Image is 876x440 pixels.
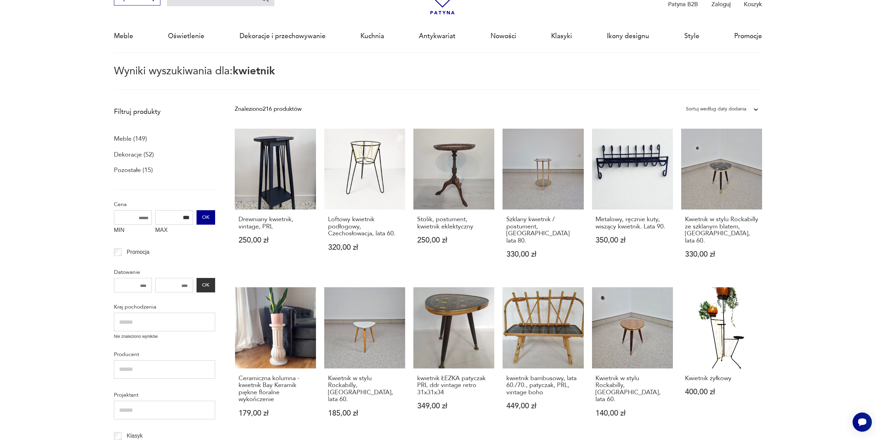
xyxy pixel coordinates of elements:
p: Filtruj produkty [114,107,215,116]
a: Meble (149) [114,133,147,145]
h3: Loftowy kwietnik podłogowy, Czechosłowacja, lata 60. [328,216,402,237]
button: OK [197,278,215,292]
a: kwietnik bambusowy, lata 60./70., patyczak, PRL, vintage bohokwietnik bambusowy, lata 60./70., pa... [503,287,583,433]
a: Meble [114,20,133,52]
p: Projektant [114,390,215,399]
a: Antykwariat [419,20,455,52]
p: Producent [114,350,215,359]
a: Promocje [734,20,762,52]
iframe: Smartsupp widget button [853,412,872,432]
a: Drewniany kwietnik, vintage, PRLDrewniany kwietnik, vintage, PRL250,00 zł [235,129,316,274]
p: 185,00 zł [328,410,402,417]
p: Cena [114,200,215,209]
p: Zaloguj [711,0,731,8]
a: Ikony designu [607,20,649,52]
h3: Kwietnik w stylu Rockabilly ze szklanym blatem, [GEOGRAPHIC_DATA], lata 60. [685,216,759,244]
p: 449,00 zł [506,403,580,410]
p: Patyna B2B [668,0,698,8]
a: Kwietnik w stylu Rockabilly, Niemcy, lata 60.Kwietnik w stylu Rockabilly, [GEOGRAPHIC_DATA], lata... [592,287,673,433]
h3: Szklany kwietnik / postument, [GEOGRAPHIC_DATA] lata 80. [506,216,580,244]
h3: Ceramiczna kolumna - kwietnik Bay Keramik piękne floralne wykończenie [239,375,312,403]
p: 320,00 zł [328,244,402,251]
a: Kuchnia [360,20,384,52]
p: 350,00 zł [595,237,669,244]
a: Dekoracje i przechowywanie [240,20,326,52]
button: OK [197,210,215,225]
p: 400,00 zł [685,388,759,396]
p: Kraj pochodzenia [114,302,215,311]
p: Wyniki wyszukiwania dla: [114,66,762,90]
a: Kwietnik żyłkowyKwietnik żyłkowy400,00 zł [681,287,762,433]
a: Style [684,20,699,52]
h3: Stolik, postument, kwietnik eklektyczny [417,216,491,230]
p: 330,00 zł [685,251,759,258]
a: Klasyki [551,20,572,52]
div: Sortuj według daty dodania [686,105,746,114]
a: Dekoracje (52) [114,149,154,161]
a: kwietnik ŁEZKA patyczak PRL ddr vintage retro 31x31x34kwietnik ŁEZKA patyczak PRL ddr vintage ret... [413,287,494,433]
a: Stolik, postument, kwietnik eklektycznyStolik, postument, kwietnik eklektyczny250,00 zł [413,129,494,274]
a: Nowości [490,20,516,52]
h3: Kwietnik w stylu Rockabilly, [GEOGRAPHIC_DATA], lata 60. [595,375,669,403]
h3: kwietnik ŁEZKA patyczak PRL ddr vintage retro 31x31x34 [417,375,491,396]
a: Kwietnik w stylu Rockabilly ze szklanym blatem, Niemcy, lata 60.Kwietnik w stylu Rockabilly ze sz... [681,129,762,274]
a: Metalowy, ręcznie kuty, wiszący kwietnik. Lata 90.Metalowy, ręcznie kuty, wiszący kwietnik. Lata ... [592,129,673,274]
p: 140,00 zł [595,410,669,417]
p: 250,00 zł [239,237,312,244]
div: Znaleziono 216 produktów [235,105,302,114]
a: Loftowy kwietnik podłogowy, Czechosłowacja, lata 60.Loftowy kwietnik podłogowy, Czechosłowacja, l... [324,129,405,274]
p: 179,00 zł [239,410,312,417]
p: Datowanie [114,268,215,277]
a: Ceramiczna kolumna - kwietnik Bay Keramik piękne floralne wykończenieCeramiczna kolumna - kwietni... [235,287,316,433]
a: Kwietnik w stylu Rockabilly, Niemcy, lata 60.Kwietnik w stylu Rockabilly, [GEOGRAPHIC_DATA], lata... [324,287,405,433]
p: Promocja [127,248,149,257]
p: 330,00 zł [506,251,580,258]
a: Szklany kwietnik / postument, Niemcy lata 80.Szklany kwietnik / postument, [GEOGRAPHIC_DATA] lata... [503,129,583,274]
a: Pozostałe (15) [114,164,153,176]
p: Nie znaleziono wyników [114,333,215,340]
h3: Kwietnik żyłkowy [685,375,759,382]
label: MIN [114,225,152,238]
h3: Kwietnik w stylu Rockabilly, [GEOGRAPHIC_DATA], lata 60. [328,375,402,403]
a: Oświetlenie [168,20,204,52]
h3: Metalowy, ręcznie kuty, wiszący kwietnik. Lata 90. [595,216,669,230]
span: kwietnik [233,64,275,78]
p: Koszyk [744,0,762,8]
p: 349,00 zł [417,403,491,410]
p: 250,00 zł [417,237,491,244]
label: MAX [155,225,193,238]
h3: Drewniany kwietnik, vintage, PRL [239,216,312,230]
h3: kwietnik bambusowy, lata 60./70., patyczak, PRL, vintage boho [506,375,580,396]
